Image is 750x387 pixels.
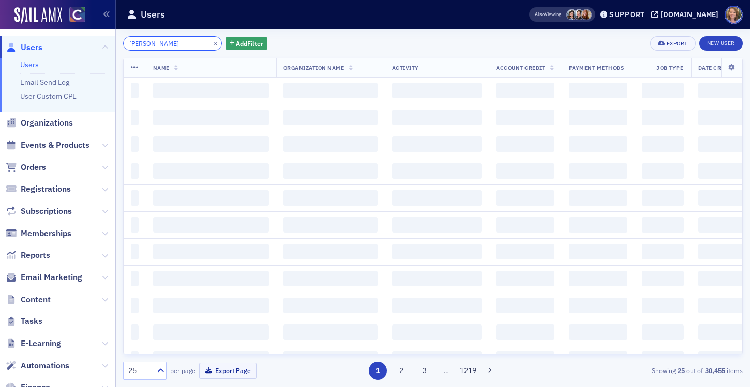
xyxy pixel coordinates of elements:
[283,271,378,286] span: ‌
[661,10,718,19] div: [DOMAIN_NAME]
[574,9,584,20] span: Pamela Galey-Coleman
[153,64,170,71] span: Name
[369,362,387,380] button: 1
[496,244,554,259] span: ‌
[131,271,139,286] span: ‌
[283,110,378,125] span: ‌
[392,351,482,367] span: ‌
[141,8,165,21] h1: Users
[459,362,477,380] button: 1219
[392,190,482,206] span: ‌
[20,78,69,87] a: Email Send Log
[6,162,46,173] a: Orders
[131,83,139,98] span: ‌
[496,136,554,152] span: ‌
[642,244,684,259] span: ‌
[569,351,627,367] span: ‌
[642,324,684,340] span: ‌
[642,351,684,367] span: ‌
[535,11,561,18] span: Viewing
[439,366,454,375] span: …
[14,7,62,24] a: SailAMX
[698,190,747,206] span: ‌
[21,228,71,239] span: Memberships
[153,324,269,340] span: ‌
[392,110,482,125] span: ‌
[651,11,722,18] button: [DOMAIN_NAME]
[62,7,85,24] a: View Homepage
[496,110,554,125] span: ‌
[392,271,482,286] span: ‌
[283,163,378,179] span: ‌
[569,244,627,259] span: ‌
[6,316,42,327] a: Tasks
[153,298,269,313] span: ‌
[535,11,545,18] div: Also
[283,244,378,259] span: ‌
[6,140,89,151] a: Events & Products
[153,190,269,206] span: ‌
[283,217,378,233] span: ‌
[283,190,378,206] span: ‌
[392,64,419,71] span: Activity
[131,217,139,233] span: ‌
[496,64,545,71] span: Account Credit
[392,163,482,179] span: ‌
[153,271,269,286] span: ‌
[698,110,747,125] span: ‌
[699,36,743,51] a: New User
[199,363,257,379] button: Export Page
[21,206,72,217] span: Subscriptions
[416,362,434,380] button: 3
[698,271,747,286] span: ‌
[496,217,554,233] span: ‌
[283,64,344,71] span: Organization Name
[131,298,139,313] span: ‌
[496,190,554,206] span: ‌
[569,136,627,152] span: ‌
[698,298,747,313] span: ‌
[581,9,592,20] span: Sheila Duggan
[131,324,139,340] span: ‌
[21,338,61,349] span: E-Learning
[656,64,683,71] span: Job Type
[569,64,624,71] span: Payment Methods
[153,110,269,125] span: ‌
[6,360,69,371] a: Automations
[20,91,77,101] a: User Custom CPE
[170,366,196,375] label: per page
[496,351,554,367] span: ‌
[698,163,747,179] span: ‌
[642,217,684,233] span: ‌
[642,136,684,152] span: ‌
[6,338,61,349] a: E-Learning
[153,163,269,179] span: ‌
[642,190,684,206] span: ‌
[698,64,739,71] span: Date Created
[698,244,747,259] span: ‌
[153,83,269,98] span: ‌
[21,360,69,371] span: Automations
[6,183,71,195] a: Registrations
[569,110,627,125] span: ‌
[392,217,482,233] span: ‌
[667,41,688,47] div: Export
[392,136,482,152] span: ‌
[642,110,684,125] span: ‌
[698,83,747,98] span: ‌
[6,272,82,283] a: Email Marketing
[496,298,554,313] span: ‌
[6,206,72,217] a: Subscriptions
[569,324,627,340] span: ‌
[392,362,410,380] button: 2
[131,244,139,259] span: ‌
[698,351,747,367] span: ‌
[283,136,378,152] span: ‌
[69,7,85,23] img: SailAMX
[676,366,686,375] strong: 25
[569,83,627,98] span: ‌
[569,163,627,179] span: ‌
[131,190,139,206] span: ‌
[392,244,482,259] span: ‌
[21,140,89,151] span: Events & Products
